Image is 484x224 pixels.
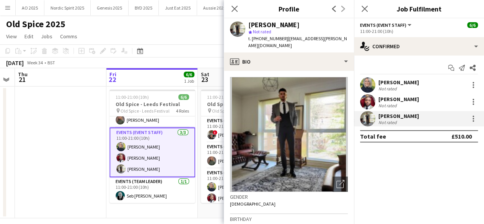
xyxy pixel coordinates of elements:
span: 23 [200,75,209,84]
div: Not rated [378,119,398,125]
a: Jobs [38,31,55,41]
div: Not rated [378,86,398,92]
div: [DATE] [6,59,24,67]
app-card-role: Events (Team Leader)1/111:00-21:00 (10h)Seb [PERSON_NAME] [109,177,195,203]
span: Week 34 [25,60,44,65]
div: Total fee [360,132,386,140]
app-job-card: 11:00-21:00 (10h)6/6Old Spice - Leeds Festival Old Spice - Leeds Festival4 Roles![PERSON_NAME]Eve... [109,90,195,203]
span: Events (Event Staff) [360,22,406,28]
app-card-role: Events (Event Staff)3/311:00-21:00 (10h)[PERSON_NAME][PERSON_NAME][PERSON_NAME] [109,128,195,177]
app-card-role: Events (Event Manager)1/111:00-21:00 (10h)[PERSON_NAME] [201,142,287,168]
span: 11:00-21:00 (10h) [207,94,240,100]
div: [PERSON_NAME] [378,79,419,86]
span: 6/6 [467,22,478,28]
button: BYD 2025 [129,0,159,15]
a: Edit [21,31,36,41]
button: Events (Event Staff) [360,22,412,28]
button: AO 2025 [16,0,44,15]
div: Not rated [378,103,398,108]
div: £510.00 [451,132,472,140]
span: 11:00-21:00 (10h) [116,94,149,100]
button: Aussie 2025 [197,0,232,15]
span: 6/6 [184,72,194,77]
div: BST [47,60,55,65]
span: Sat [201,71,209,78]
span: ! [213,130,217,135]
h1: Old Spice 2025 [6,18,65,30]
a: View [3,31,20,41]
span: 21 [17,75,28,84]
div: Confirmed [354,37,484,56]
app-card-role: Events (Character Performer)1/111:00-21:00 (10h)![PERSON_NAME] [201,116,287,142]
span: t. [PHONE_NUMBER] [248,36,288,41]
span: 4 Roles [176,108,189,114]
span: View [6,33,17,40]
span: Comms [60,33,77,40]
span: Old Spice - Leeds Festival [121,108,169,114]
span: Edit [24,33,33,40]
img: Crew avatar or photo [230,77,348,192]
span: 22 [108,75,116,84]
a: Comms [57,31,80,41]
h3: Job Fulfilment [354,4,484,14]
button: Just Eat 2025 [159,0,197,15]
h3: Old Spice - Leeds Festival [201,101,287,108]
div: 11:00-21:00 (10h) [360,28,478,34]
div: 1 Job [184,78,194,84]
div: Bio [224,52,354,71]
div: [PERSON_NAME] [378,113,419,119]
h3: Profile [224,4,354,14]
span: Old Spice - Leeds Festival [212,108,261,114]
div: Open photos pop-in [332,177,348,192]
span: | [EMAIL_ADDRESS][PERSON_NAME][DOMAIN_NAME] [248,36,347,48]
span: Not rated [253,29,271,34]
button: Genesis 2025 [91,0,129,15]
button: Nordic Spirit 2025 [44,0,91,15]
div: [PERSON_NAME] [248,21,300,28]
span: 6/6 [178,94,189,100]
h3: Old Spice - Leeds Festival [109,101,195,108]
span: Fri [109,71,116,78]
div: [PERSON_NAME] [378,96,419,103]
span: Thu [18,71,28,78]
h3: Gender [230,193,348,200]
span: Jobs [41,33,52,40]
h3: Birthday [230,216,348,222]
app-job-card: 11:00-21:00 (10h)8/8Old Spice - Leeds Festival Old Spice - Leeds Festival4 RolesEvents (Character... [201,90,287,203]
span: [DEMOGRAPHIC_DATA] [230,201,275,207]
